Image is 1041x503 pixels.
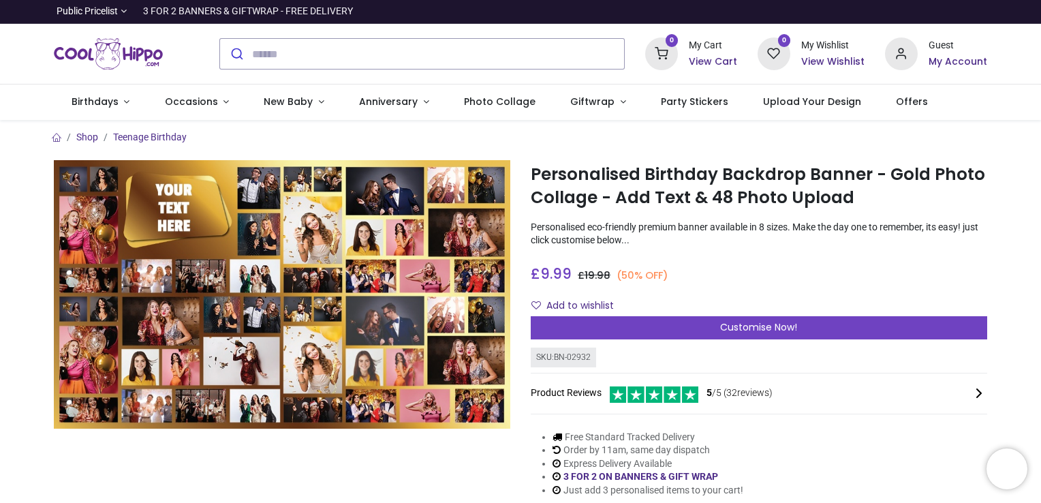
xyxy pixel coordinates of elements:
a: View Wishlist [801,55,865,69]
a: 0 [645,48,678,59]
span: Offers [896,95,928,108]
a: Teenage Birthday [113,132,187,142]
a: Shop [76,132,98,142]
span: /5 ( 32 reviews) [706,386,773,400]
span: 9.99 [540,264,572,284]
li: Just add 3 personalised items to your cart! [553,484,743,498]
p: Personalised eco-friendly premium banner available in 8 sizes. Make the day one to remember, its ... [531,221,987,247]
span: 19.98 [585,269,610,282]
li: Order by 11am, same day dispatch [553,444,743,457]
span: Occasions [165,95,218,108]
img: Cool Hippo [54,35,163,73]
iframe: Customer reviews powered by Trustpilot [701,5,987,18]
sup: 0 [666,34,679,47]
button: Add to wishlistAdd to wishlist [531,294,625,318]
div: 3 FOR 2 BANNERS & GIFTWRAP - FREE DELIVERY [143,5,353,18]
span: Upload Your Design [763,95,861,108]
sup: 0 [778,34,791,47]
a: Public Pricelist [54,5,127,18]
li: Free Standard Tracked Delivery [553,431,743,444]
a: Giftwrap [553,85,643,120]
a: My Account [929,55,987,69]
a: 3 FOR 2 ON BANNERS & GIFT WRAP [563,471,718,482]
div: My Wishlist [801,39,865,52]
span: Customise Now! [720,320,797,334]
i: Add to wishlist [531,301,541,310]
span: Giftwrap [570,95,615,108]
li: Express Delivery Available [553,457,743,471]
div: Product Reviews [531,384,987,403]
small: (50% OFF) [617,269,668,283]
a: 0 [758,48,790,59]
div: My Cart [689,39,737,52]
span: Party Stickers [661,95,728,108]
a: View Cart [689,55,737,69]
span: Anniversary [359,95,418,108]
a: Anniversary [341,85,446,120]
span: Birthdays [72,95,119,108]
iframe: Brevo live chat [986,448,1027,489]
span: £ [578,269,610,282]
a: Occasions [147,85,247,120]
a: Logo of Cool Hippo [54,35,163,73]
span: Photo Collage [464,95,535,108]
button: Submit [220,39,252,69]
a: Birthdays [54,85,147,120]
div: Guest [929,39,987,52]
span: New Baby [264,95,313,108]
a: New Baby [247,85,342,120]
img: Personalised Birthday Backdrop Banner - Gold Photo Collage - Add Text & 48 Photo Upload [54,160,510,429]
span: Public Pricelist [57,5,118,18]
div: SKU: BN-02932 [531,348,596,367]
span: £ [531,264,572,284]
span: 5 [706,387,712,398]
h1: Personalised Birthday Backdrop Banner - Gold Photo Collage - Add Text & 48 Photo Upload [531,163,987,210]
